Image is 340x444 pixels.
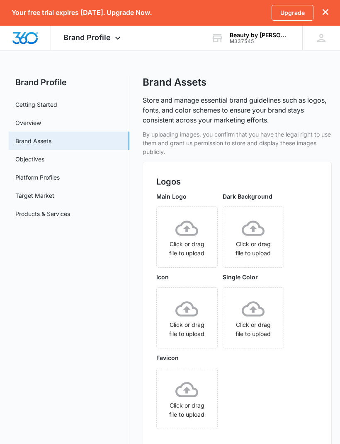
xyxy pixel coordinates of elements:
[15,118,41,127] a: Overview
[223,192,284,201] p: Dark Background
[157,217,217,258] div: Click or drag file to upload
[143,130,332,156] p: By uploading images, you confirm that you have the legal right to use them and grant us permissio...
[223,273,284,281] p: Single Color
[156,353,218,362] p: Favicon
[156,273,218,281] p: Icon
[143,76,206,89] h1: Brand Assets
[323,9,328,17] button: dismiss this dialog
[15,155,44,163] a: Objectives
[51,26,135,50] div: Brand Profile
[15,209,70,218] a: Products & Services
[12,9,152,17] p: Your free trial expires [DATE]. Upgrade Now.
[15,173,60,182] a: Platform Profiles
[156,175,318,188] h2: Logos
[157,298,217,338] div: Click or drag file to upload
[157,288,217,348] span: Click or drag file to upload
[15,100,57,109] a: Getting Started
[143,95,332,125] p: Store and manage essential brand guidelines such as logos, fonts, and color schemes to ensure you...
[15,137,51,145] a: Brand Assets
[9,76,129,89] h2: Brand Profile
[157,378,217,419] div: Click or drag file to upload
[223,207,284,267] span: Click or drag file to upload
[230,32,290,38] div: account name
[156,192,218,201] p: Main Logo
[272,5,313,21] a: Upgrade
[157,207,217,267] span: Click or drag file to upload
[15,191,54,200] a: Target Market
[157,368,217,429] span: Click or drag file to upload
[223,298,284,338] div: Click or drag file to upload
[223,288,284,348] span: Click or drag file to upload
[223,217,284,258] div: Click or drag file to upload
[63,33,111,42] span: Brand Profile
[230,38,290,44] div: account id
